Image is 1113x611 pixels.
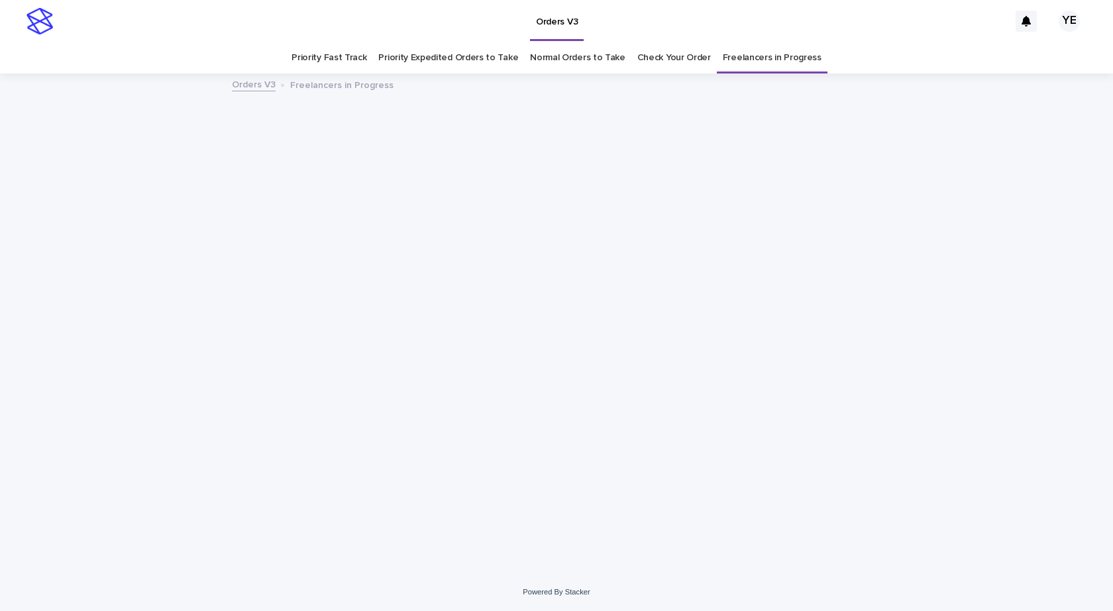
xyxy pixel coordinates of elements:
[530,42,625,73] a: Normal Orders to Take
[291,42,366,73] a: Priority Fast Track
[523,588,590,596] a: Powered By Stacker
[26,8,53,34] img: stacker-logo-s-only.png
[1059,11,1080,32] div: YE
[723,42,821,73] a: Freelancers in Progress
[378,42,518,73] a: Priority Expedited Orders to Take
[232,76,276,91] a: Orders V3
[637,42,711,73] a: Check Your Order
[290,77,394,91] p: Freelancers in Progress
